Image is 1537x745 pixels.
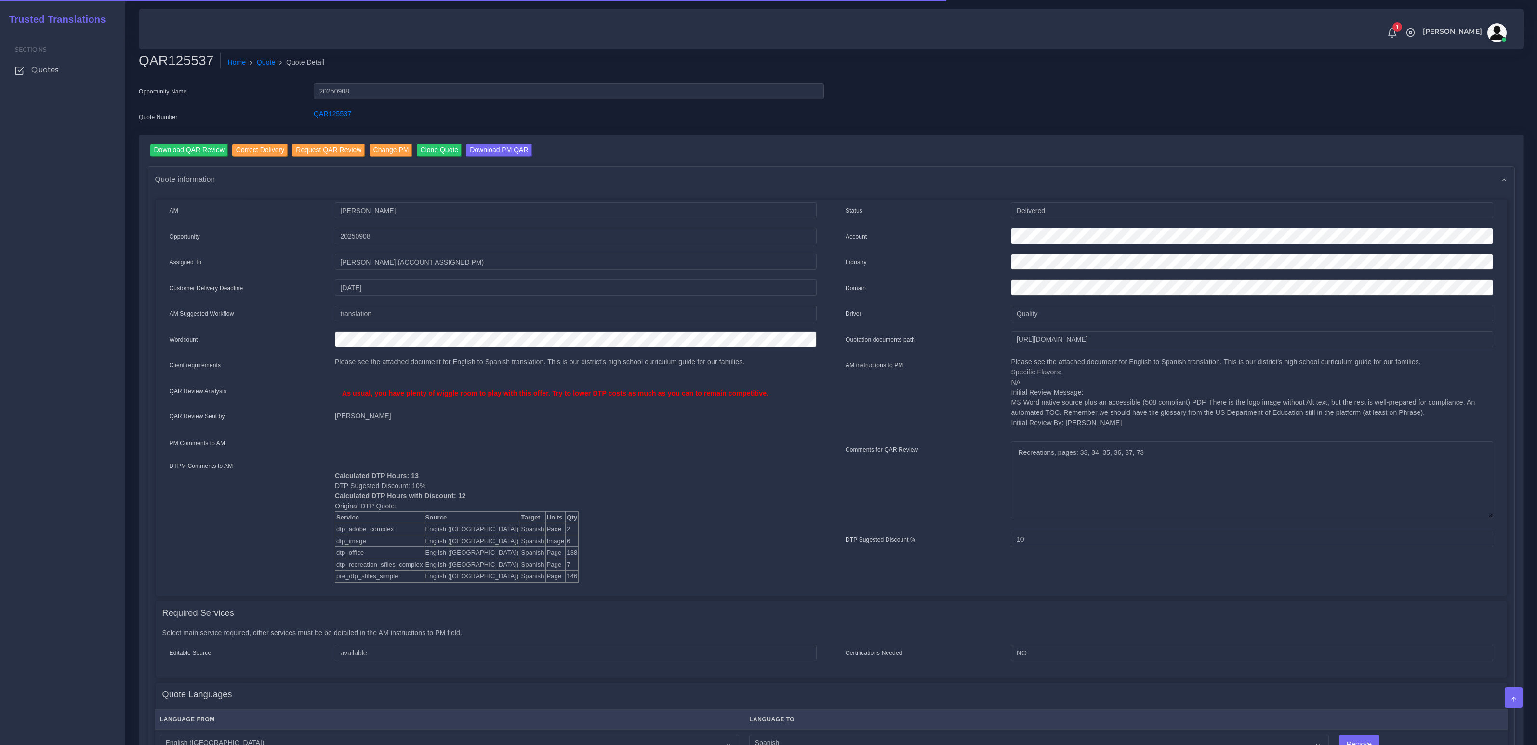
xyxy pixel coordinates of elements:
[335,571,424,583] td: pre_dtp_sfiles_simple
[424,511,520,523] th: Source
[846,232,867,241] label: Account
[1487,23,1507,42] img: avatar
[424,523,520,535] td: English ([GEOGRAPHIC_DATA])
[170,309,234,318] label: AM Suggested Workflow
[335,535,424,547] td: dtp_image
[342,388,809,399] p: As usual, you have plenty of wiggle room to play with this offer. Try to lower DTP costs as much ...
[545,547,566,559] td: Page
[335,357,817,367] p: Please see the attached document for English to Spanish translation. This is our district's high ...
[31,65,59,75] span: Quotes
[170,649,212,657] label: Editable Source
[335,492,466,500] b: Calculated DTP Hours with Discount: 12
[314,110,351,118] a: QAR125537
[520,571,545,583] td: Spanish
[566,571,579,583] td: 146
[170,462,233,470] label: DTPM Comments to AM
[424,571,520,583] td: English ([GEOGRAPHIC_DATA])
[520,523,545,535] td: Spanish
[139,53,221,69] h2: QAR125537
[1384,27,1401,38] a: 1
[744,710,1334,730] th: Language To
[162,608,234,619] h4: Required Services
[2,12,106,27] a: Trusted Translations
[232,144,288,157] input: Correct Delivery
[170,387,227,396] label: QAR Review Analysis
[466,144,532,157] input: Download PM QAR
[545,523,566,535] td: Page
[7,60,118,80] a: Quotes
[545,535,566,547] td: Image
[335,411,817,421] p: [PERSON_NAME]
[170,412,225,421] label: QAR Review Sent by
[545,559,566,571] td: Page
[846,361,903,370] label: AM instructions to PM
[139,87,187,96] label: Opportunity Name
[520,547,545,559] td: Spanish
[424,559,520,571] td: English ([GEOGRAPHIC_DATA])
[335,523,424,535] td: dtp_adobe_complex
[417,144,463,157] input: Clone Quote
[155,173,215,185] span: Quote information
[520,511,545,523] th: Target
[520,535,545,547] td: Spanish
[328,461,824,583] div: DTP Sugested Discount: 10% Original DTP Quote:
[1011,441,1493,518] textarea: Recreations, pages: 33, 34, 35, 36, 37, 73
[155,710,744,730] th: Language From
[150,144,228,157] input: Download QAR Review
[846,206,862,215] label: Status
[1392,22,1402,32] span: 1
[335,472,419,479] b: Calculated DTP Hours: 13
[170,335,198,344] label: Wordcount
[846,649,902,657] label: Certifications Needed
[257,57,276,67] a: Quote
[566,523,579,535] td: 2
[566,547,579,559] td: 138
[566,559,579,571] td: 7
[1011,357,1493,428] p: Please see the attached document for English to Spanish translation. This is our district's high ...
[170,361,221,370] label: Client requirements
[170,439,225,448] label: PM Comments to AM
[370,144,413,157] input: Change PM
[335,547,424,559] td: dtp_office
[139,113,177,121] label: Quote Number
[545,511,566,523] th: Units
[15,46,47,53] span: Sections
[566,535,579,547] td: 6
[1418,23,1510,42] a: [PERSON_NAME]avatar
[170,258,202,266] label: Assigned To
[1423,28,1482,35] span: [PERSON_NAME]
[566,511,579,523] th: Qty
[2,13,106,25] h2: Trusted Translations
[335,559,424,571] td: dtp_recreation_sfiles_complex
[846,309,861,318] label: Driver
[846,535,915,544] label: DTP Sugested Discount %
[545,571,566,583] td: Page
[148,167,1514,191] div: Quote information
[170,232,200,241] label: Opportunity
[335,511,424,523] th: Service
[846,284,866,293] label: Domain
[846,258,867,266] label: Industry
[424,535,520,547] td: English ([GEOGRAPHIC_DATA])
[162,628,1500,638] p: Select main service required, other services must be be detailed in the AM instructions to PM field.
[227,57,246,67] a: Home
[170,284,243,293] label: Customer Delivery Deadline
[276,57,325,67] li: Quote Detail
[292,144,365,157] input: Request QAR Review
[520,559,545,571] td: Spanish
[170,206,178,215] label: AM
[162,690,232,700] h4: Quote Languages
[846,445,918,454] label: Comments for QAR Review
[424,547,520,559] td: English ([GEOGRAPHIC_DATA])
[846,335,915,344] label: Quotation documents path
[335,254,817,270] input: pm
